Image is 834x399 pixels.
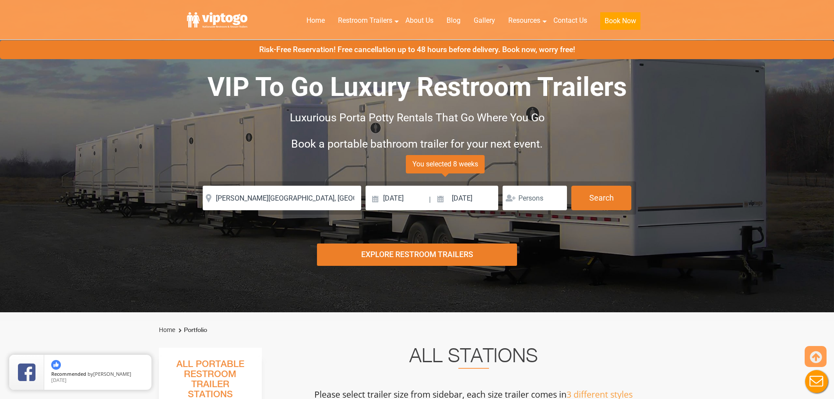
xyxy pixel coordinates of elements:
[274,348,674,369] h2: All Stations
[300,11,331,30] a: Home
[503,186,567,210] input: Persons
[93,371,131,377] span: [PERSON_NAME]
[159,326,175,333] a: Home
[51,377,67,383] span: [DATE]
[51,360,61,370] img: thumbs up icon
[502,11,547,30] a: Resources
[429,186,431,214] span: |
[366,186,428,210] input: Delivery
[799,364,834,399] button: Live Chat
[571,186,631,210] button: Search
[440,11,467,30] a: Blog
[406,155,485,173] span: You selected 8 weeks
[208,71,627,102] span: VIP To Go Luxury Restroom Trailers
[51,371,86,377] span: Recommended
[176,325,207,335] li: Portfolio
[331,11,399,30] a: Restroom Trailers
[594,11,647,35] a: Book Now
[18,364,35,381] img: Review Rating
[51,371,144,378] span: by
[600,12,640,30] button: Book Now
[317,244,517,266] div: Explore Restroom Trailers
[432,186,499,210] input: Pickup
[290,111,545,124] span: Luxurious Porta Potty Rentals That Go Where You Go
[291,138,543,150] span: Book a portable bathroom trailer for your next event.
[467,11,502,30] a: Gallery
[399,11,440,30] a: About Us
[547,11,594,30] a: Contact Us
[203,186,361,210] input: Where do you need your restroom?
